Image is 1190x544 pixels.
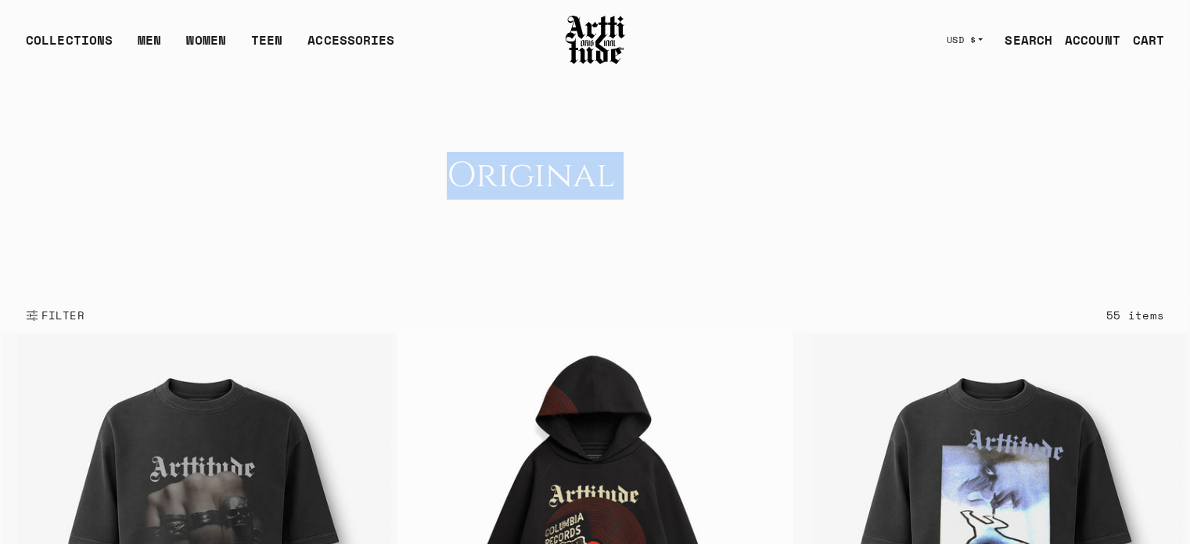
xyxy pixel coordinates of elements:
span: USD $ [947,34,976,46]
a: SEARCH [992,24,1052,56]
button: USD $ [937,23,993,57]
a: Open cart [1120,24,1164,56]
div: ACCESSORIES [307,31,394,62]
div: 55 items [1106,306,1164,324]
a: WOMEN [186,31,226,62]
a: ACCOUNT [1052,24,1120,56]
button: Show filters [26,298,84,333]
video: Your browser does not support the video tag. [1,80,1189,297]
a: TEEN [251,31,282,62]
ul: Main navigation [13,31,407,62]
h1: ARTT Original Collection [26,156,1164,196]
span: FILTER [38,308,84,323]
div: CART [1133,31,1164,49]
div: COLLECTIONS [26,31,113,62]
a: MEN [138,31,161,62]
img: Arttitude [564,13,627,67]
